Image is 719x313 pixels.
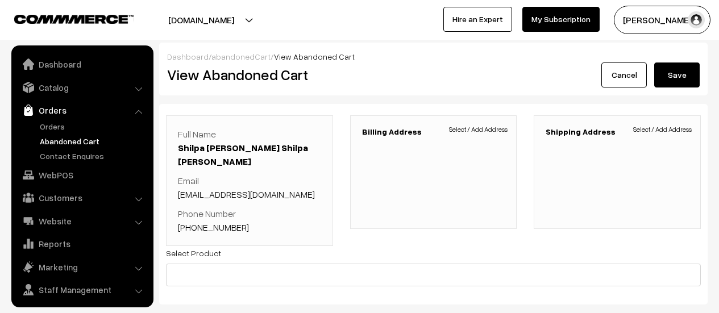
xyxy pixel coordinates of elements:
[14,257,149,277] a: Marketing
[178,127,321,168] p: Full Name
[14,165,149,185] a: WebPOS
[14,77,149,98] a: Catalog
[633,124,692,135] span: Select / Add Address
[178,142,308,167] a: Shilpa [PERSON_NAME] Shilpa [PERSON_NAME]
[14,15,134,23] img: COMMMERCE
[167,51,700,62] div: / /
[37,135,149,147] a: Abandoned Cart
[601,62,647,87] a: Cancel
[443,7,512,32] a: Hire an Expert
[14,11,114,25] a: COMMMERCE
[128,6,274,34] button: [DOMAIN_NAME]
[14,279,149,300] a: Staff Management
[37,150,149,162] a: Contact Enquires
[14,187,149,208] a: Customers
[688,11,705,28] img: user
[14,211,149,231] a: Website
[37,120,149,132] a: Orders
[449,124,508,135] span: Select / Add Address
[14,233,149,254] a: Reports
[614,6,710,34] button: [PERSON_NAME]
[178,207,321,234] p: Phone Number
[178,189,315,200] a: [EMAIL_ADDRESS][DOMAIN_NAME]
[546,127,689,137] h3: Shipping Address
[211,52,271,61] a: abandonedCart
[178,222,249,233] a: [PHONE_NUMBER]
[167,66,425,84] h2: View Abandoned Cart
[14,54,149,74] a: Dashboard
[166,247,221,259] label: Select Product
[167,52,209,61] a: Dashboard
[522,7,600,32] a: My Subscription
[362,127,505,137] h3: Billing Address
[274,52,355,61] span: View Abandoned Cart
[654,62,700,87] button: Save
[178,174,321,201] p: Email
[14,100,149,120] a: Orders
